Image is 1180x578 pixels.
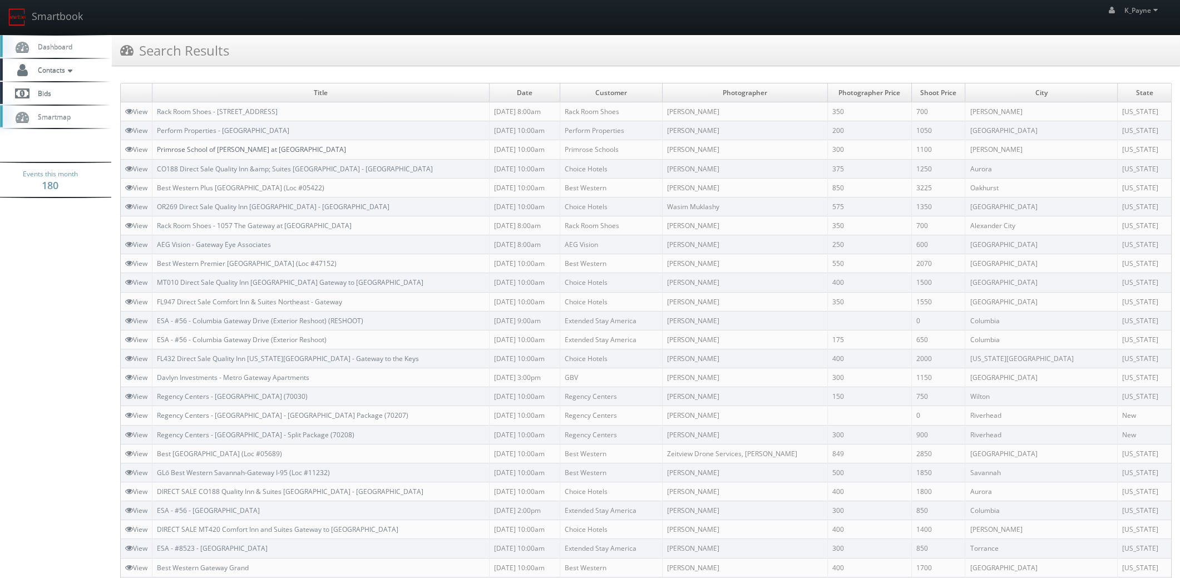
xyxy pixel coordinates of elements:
[663,83,827,102] td: Photographer
[489,178,560,197] td: [DATE] 10:00am
[965,558,1118,577] td: [GEOGRAPHIC_DATA]
[560,159,663,178] td: Choice Hotels
[965,349,1118,368] td: [US_STATE][GEOGRAPHIC_DATA]
[157,487,423,496] a: DIRECT SALE CO188 Quality Inn & Suites [GEOGRAPHIC_DATA] - [GEOGRAPHIC_DATA]
[1118,83,1171,102] td: State
[965,425,1118,444] td: Riverhead
[125,354,147,363] a: View
[125,487,147,496] a: View
[1118,406,1171,425] td: New
[1118,254,1171,273] td: [US_STATE]
[42,179,58,192] strong: 180
[663,197,827,216] td: Wasim Muklashy
[125,259,147,268] a: View
[560,121,663,140] td: Perform Properties
[663,349,827,368] td: [PERSON_NAME]
[827,292,911,311] td: 350
[120,41,229,60] h3: Search Results
[1118,159,1171,178] td: [US_STATE]
[827,368,911,387] td: 300
[827,330,911,349] td: 175
[911,273,965,292] td: 1500
[489,197,560,216] td: [DATE] 10:00am
[489,444,560,463] td: [DATE] 10:00am
[157,202,389,211] a: OR269 Direct Sale Quality Inn [GEOGRAPHIC_DATA] - [GEOGRAPHIC_DATA]
[663,235,827,254] td: [PERSON_NAME]
[965,83,1118,102] td: City
[489,482,560,501] td: [DATE] 10:00am
[1118,463,1171,482] td: [US_STATE]
[911,501,965,520] td: 850
[8,8,26,26] img: smartbook-logo.png
[157,221,352,230] a: Rack Room Shoes - 1057 The Gateway at [GEOGRAPHIC_DATA]
[1118,520,1171,539] td: [US_STATE]
[965,178,1118,197] td: Oakhurst
[827,121,911,140] td: 200
[1118,387,1171,406] td: [US_STATE]
[157,183,324,192] a: Best Western Plus [GEOGRAPHIC_DATA] (Loc #05422)
[1118,425,1171,444] td: New
[965,501,1118,520] td: Columbia
[125,373,147,382] a: View
[965,406,1118,425] td: Riverhead
[560,273,663,292] td: Choice Hotels
[489,330,560,349] td: [DATE] 10:00am
[157,449,282,458] a: Best [GEOGRAPHIC_DATA] (Loc #05689)
[125,525,147,534] a: View
[489,463,560,482] td: [DATE] 10:00am
[911,463,965,482] td: 1850
[663,482,827,501] td: [PERSON_NAME]
[965,197,1118,216] td: [GEOGRAPHIC_DATA]
[827,501,911,520] td: 300
[489,311,560,330] td: [DATE] 9:00am
[157,525,398,534] a: DIRECT SALE MT420 Comfort Inn and Suites Gateway to [GEOGRAPHIC_DATA]
[489,520,560,539] td: [DATE] 10:00am
[1118,349,1171,368] td: [US_STATE]
[560,444,663,463] td: Best Western
[157,506,260,515] a: ESA - #56 - [GEOGRAPHIC_DATA]
[157,240,271,249] a: AEG Vision - Gateway Eye Associates
[125,240,147,249] a: View
[125,164,147,174] a: View
[560,178,663,197] td: Best Western
[157,468,330,477] a: GLō Best Western Savannah-Gateway I-95 (Loc #11232)
[1118,197,1171,216] td: [US_STATE]
[157,297,342,307] a: FL947 Direct Sale Comfort Inn & Suites Northeast - Gateway
[157,373,309,382] a: Davlyn Investments - Metro Gateway Apartments
[489,501,560,520] td: [DATE] 2:00pm
[125,107,147,116] a: View
[560,83,663,102] td: Customer
[1118,235,1171,254] td: [US_STATE]
[663,539,827,558] td: [PERSON_NAME]
[827,140,911,159] td: 300
[560,311,663,330] td: Extended Stay America
[911,83,965,102] td: Shoot Price
[489,406,560,425] td: [DATE] 10:00am
[560,501,663,520] td: Extended Stay America
[911,387,965,406] td: 750
[911,235,965,254] td: 600
[965,159,1118,178] td: Aurora
[827,558,911,577] td: 400
[1118,292,1171,311] td: [US_STATE]
[911,406,965,425] td: 0
[157,392,308,401] a: Regency Centers - [GEOGRAPHIC_DATA] (70030)
[827,349,911,368] td: 400
[489,368,560,387] td: [DATE] 3:00pm
[965,235,1118,254] td: [GEOGRAPHIC_DATA]
[489,349,560,368] td: [DATE] 10:00am
[489,254,560,273] td: [DATE] 10:00am
[125,335,147,344] a: View
[911,444,965,463] td: 2850
[965,311,1118,330] td: Columbia
[125,411,147,420] a: View
[663,121,827,140] td: [PERSON_NAME]
[560,520,663,539] td: Choice Hotels
[560,254,663,273] td: Best Western
[965,273,1118,292] td: [GEOGRAPHIC_DATA]
[157,430,354,439] a: Regency Centers - [GEOGRAPHIC_DATA] - Split Package (70208)
[663,292,827,311] td: [PERSON_NAME]
[1118,368,1171,387] td: [US_STATE]
[1118,273,1171,292] td: [US_STATE]
[560,387,663,406] td: Regency Centers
